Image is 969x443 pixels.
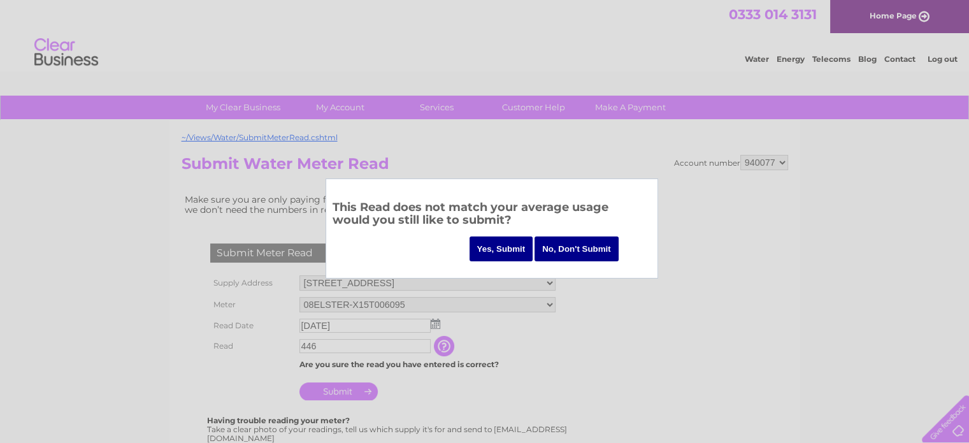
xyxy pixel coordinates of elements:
[184,7,786,62] div: Clear Business is a trading name of Verastar Limited (registered in [GEOGRAPHIC_DATA] No. 3667643...
[729,6,817,22] a: 0333 014 3131
[812,54,851,64] a: Telecoms
[34,33,99,72] img: logo.png
[470,236,533,261] input: Yes, Submit
[777,54,805,64] a: Energy
[858,54,877,64] a: Blog
[745,54,769,64] a: Water
[927,54,957,64] a: Log out
[333,198,651,233] h3: This Read does not match your average usage would you still like to submit?
[535,236,619,261] input: No, Don't Submit
[884,54,915,64] a: Contact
